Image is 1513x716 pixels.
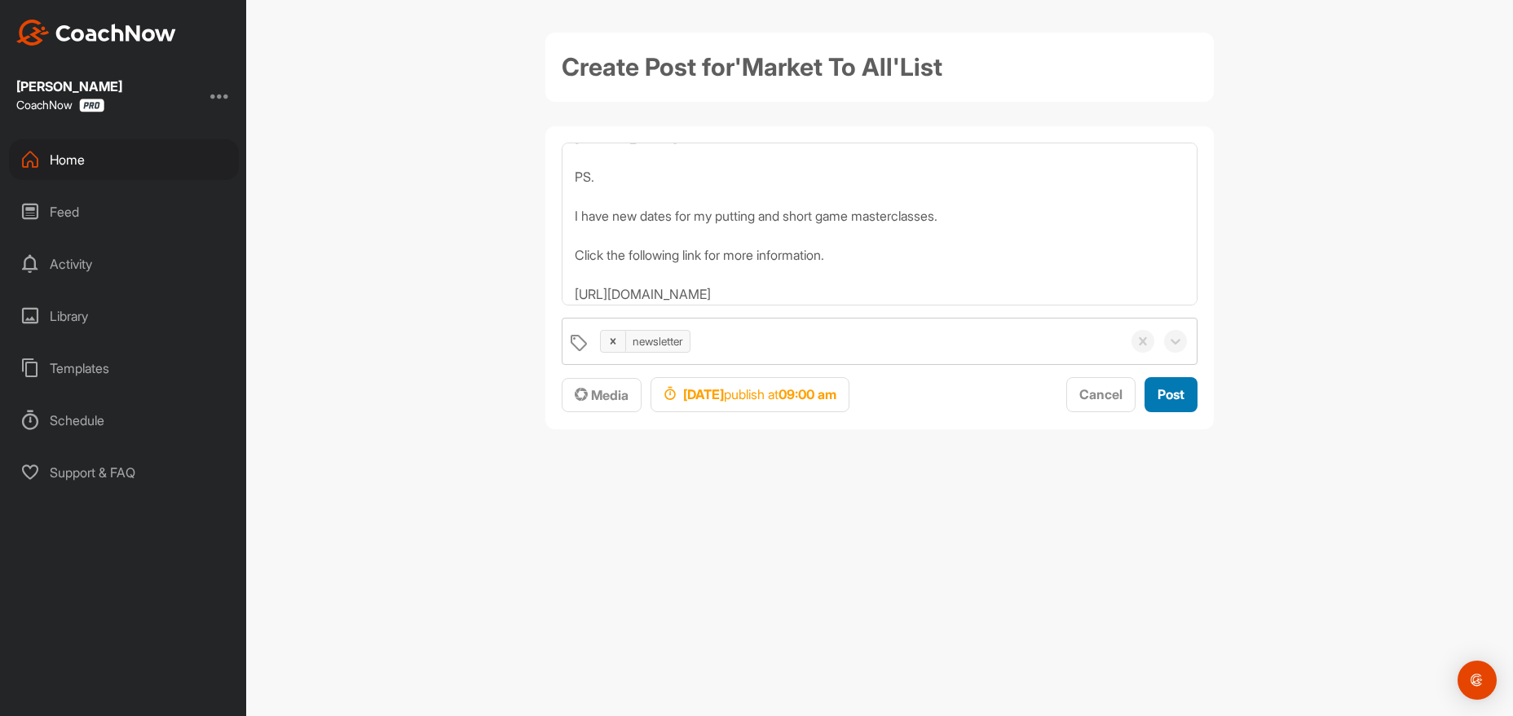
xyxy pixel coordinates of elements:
[545,33,1214,102] h1: Create Post for ' Market To All ' List
[664,384,836,404] div: publish at
[9,244,239,284] div: Activity
[9,400,239,441] div: Schedule
[626,328,690,354] div: newsletter
[1066,377,1136,412] button: Cancel
[9,191,239,232] div: Feed
[1458,661,1497,700] div: Open Intercom Messenger
[9,296,239,336] div: Library
[9,139,239,180] div: Home
[1158,386,1184,402] span: Post
[16,20,176,46] img: CoachNow
[9,452,239,493] div: Support & FAQ
[562,143,1198,305] textarea: Good morning. If you would like to make better ball contact with your irons, driver and bunker sh...
[9,348,239,389] div: Templates
[779,386,836,402] strong: 09:00 am
[1145,377,1198,412] button: Post
[562,378,642,413] button: Media
[16,99,104,112] div: CoachNow
[575,387,629,403] span: Media
[79,99,104,112] img: CoachNow Pro
[16,80,122,93] div: [PERSON_NAME]
[1079,386,1123,402] span: Cancel
[683,386,724,402] strong: [DATE]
